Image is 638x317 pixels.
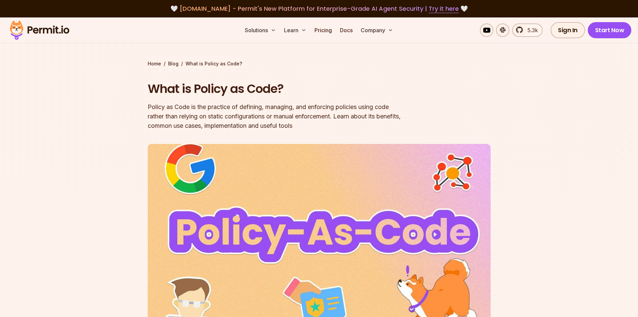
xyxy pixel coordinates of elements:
div: Policy as Code is the practice of defining, managing, and enforcing policies using code rather th... [148,102,405,130]
button: Solutions [242,23,279,37]
button: Learn [281,23,309,37]
span: 5.3k [523,26,538,34]
a: Home [148,60,161,67]
a: 5.3k [512,23,543,37]
a: Docs [337,23,355,37]
span: [DOMAIN_NAME] - Permit's New Platform for Enterprise-Grade AI Agent Security | [180,4,459,13]
a: Try it here [429,4,459,13]
a: Start Now [588,22,632,38]
img: Permit logo [7,19,72,42]
a: Sign In [551,22,585,38]
a: Blog [168,60,179,67]
div: / / [148,60,491,67]
div: 🤍 🤍 [16,4,622,13]
h1: What is Policy as Code? [148,81,405,97]
a: Pricing [312,23,335,37]
button: Company [358,23,396,37]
